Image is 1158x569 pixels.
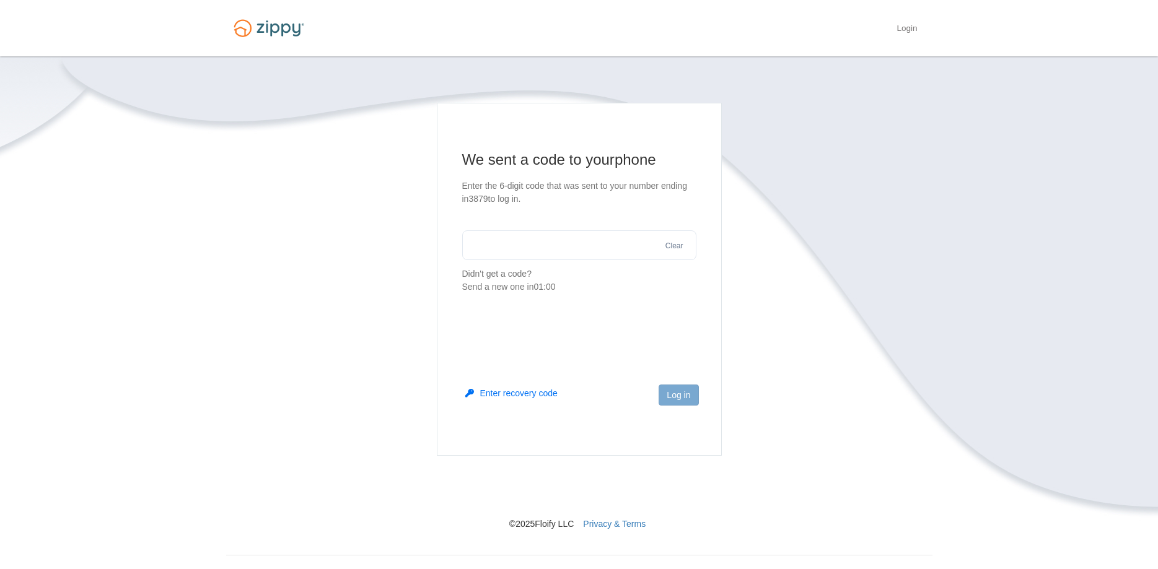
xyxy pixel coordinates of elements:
a: Login [897,24,917,36]
button: Enter recovery code [465,387,558,399]
div: Send a new one in 01:00 [462,280,696,293]
img: Logo [226,14,312,43]
button: Log in [659,384,698,406]
p: Didn't get a code? [462,267,696,293]
nav: © 2025 Floify LLC [226,456,932,530]
h1: We sent a code to your phone [462,150,696,170]
a: Privacy & Terms [583,519,646,529]
p: Enter the 6-digit code that was sent to your number ending in 3879 to log in. [462,180,696,206]
button: Clear [662,240,687,252]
